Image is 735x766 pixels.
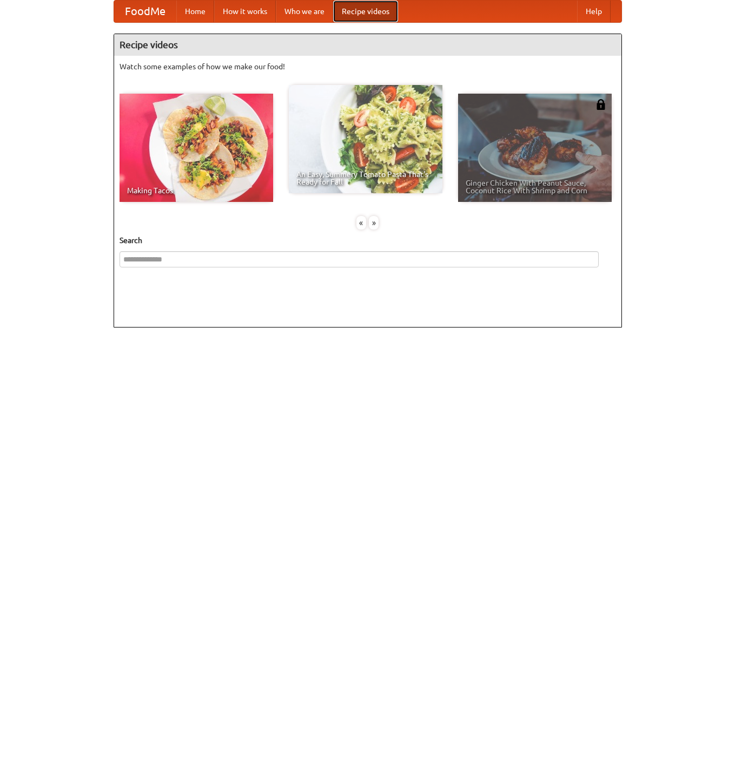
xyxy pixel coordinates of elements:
a: An Easy, Summery Tomato Pasta That's Ready for Fall [289,85,442,193]
p: Watch some examples of how we make our food! [120,61,616,72]
a: Home [176,1,214,22]
a: Help [577,1,611,22]
h5: Search [120,235,616,246]
div: « [356,216,366,230]
h4: Recipe videos [114,34,621,56]
div: » [369,216,379,230]
span: An Easy, Summery Tomato Pasta That's Ready for Fall [296,171,435,186]
a: Who we are [276,1,333,22]
img: 483408.png [595,99,606,110]
a: How it works [214,1,276,22]
a: Recipe videos [333,1,398,22]
span: Making Tacos [127,187,266,194]
a: Making Tacos [120,94,273,202]
a: FoodMe [114,1,176,22]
